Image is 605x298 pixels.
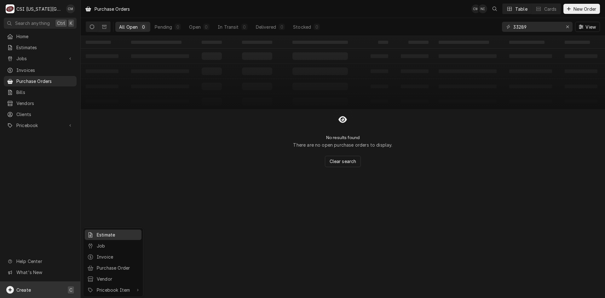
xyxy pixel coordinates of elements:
div: Purchase Order [97,265,139,271]
div: Job [97,242,139,249]
div: Estimate [97,231,139,238]
div: Invoice [97,254,139,260]
div: Pricebook Item [97,287,133,293]
div: Vendor [97,276,139,282]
